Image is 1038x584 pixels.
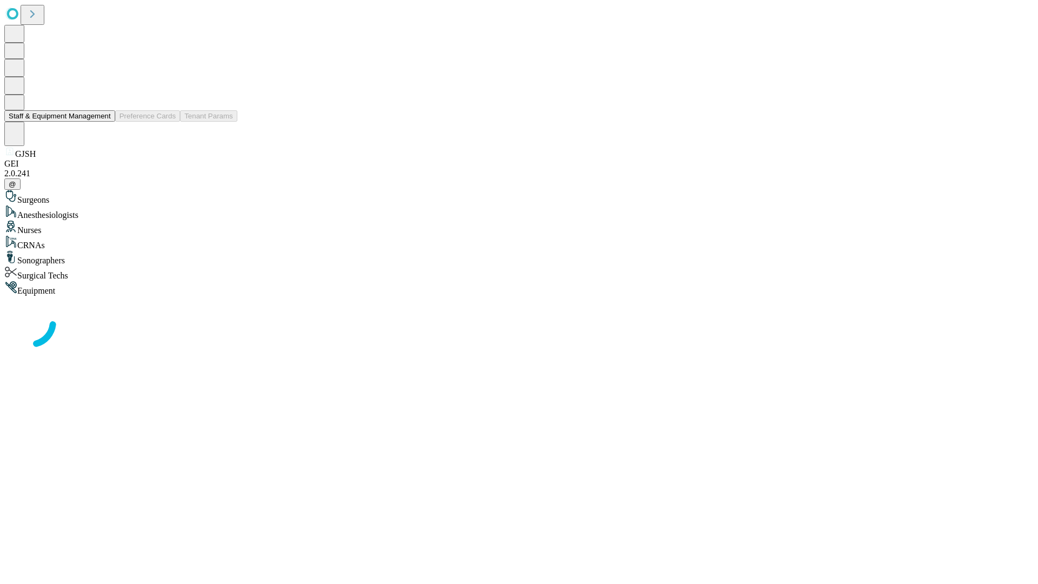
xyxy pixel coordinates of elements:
[4,266,1034,281] div: Surgical Techs
[4,220,1034,235] div: Nurses
[4,250,1034,266] div: Sonographers
[4,159,1034,169] div: GEI
[115,110,180,122] button: Preference Cards
[9,180,16,188] span: @
[15,149,36,158] span: GJSH
[4,205,1034,220] div: Anesthesiologists
[4,190,1034,205] div: Surgeons
[4,235,1034,250] div: CRNAs
[4,169,1034,178] div: 2.0.241
[4,110,115,122] button: Staff & Equipment Management
[4,281,1034,296] div: Equipment
[4,178,21,190] button: @
[180,110,237,122] button: Tenant Params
